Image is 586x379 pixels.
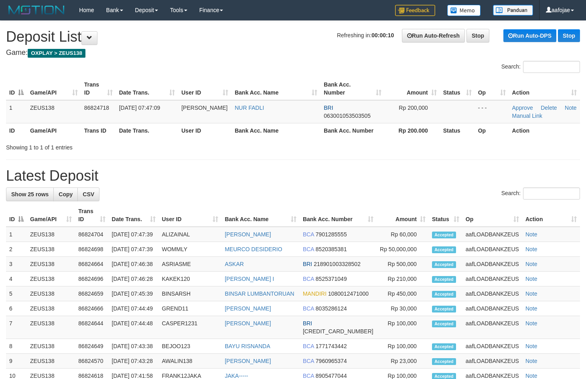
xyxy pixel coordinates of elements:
span: Copy 7901285555 to clipboard [316,231,347,238]
td: [DATE] 07:47:39 [109,242,159,257]
label: Search: [501,187,580,200]
a: Note [525,358,537,364]
th: Game/API [27,123,81,138]
th: User ID: activate to sort column ascending [159,204,222,227]
td: 86824666 [75,301,108,316]
img: Button%20Memo.svg [447,5,481,16]
td: ZEUS138 [27,272,75,286]
th: Trans ID [81,123,116,138]
input: Search: [523,61,580,73]
span: Copy 1771743442 to clipboard [316,343,347,349]
span: BCA [303,246,314,252]
span: Accepted [432,343,456,350]
th: Date Trans. [116,123,178,138]
td: aafLOADBANKZEUS [462,316,522,339]
td: ZEUS138 [27,316,75,339]
th: ID [6,123,27,138]
a: Approve [512,105,533,111]
th: Bank Acc. Number: activate to sort column ascending [320,77,385,100]
th: Date Trans.: activate to sort column ascending [116,77,178,100]
th: Op: activate to sort column ascending [475,77,509,100]
th: Bank Acc. Number: activate to sort column ascending [300,204,377,227]
td: aafLOADBANKZEUS [462,257,522,272]
th: Action: activate to sort column ascending [522,204,580,227]
td: 86824649 [75,339,108,354]
td: Rp 23,000 [377,354,429,369]
td: 86824659 [75,286,108,301]
a: Note [525,231,537,238]
td: 86824696 [75,272,108,286]
td: [DATE] 07:46:28 [109,272,159,286]
td: - - - [475,100,509,123]
td: ZEUS138 [27,100,81,123]
a: Manual Link [512,113,543,119]
span: Copy 7960965374 to clipboard [316,358,347,364]
span: [DATE] 07:47:09 [119,105,160,111]
td: ZEUS138 [27,339,75,354]
a: ASKAR [225,261,243,267]
td: aafLOADBANKZEUS [462,286,522,301]
th: Bank Acc. Name: activate to sort column ascending [221,204,299,227]
td: [DATE] 07:43:28 [109,354,159,369]
span: Accepted [432,321,456,327]
th: Bank Acc. Number [320,123,385,138]
td: aafLOADBANKZEUS [462,242,522,257]
td: aafLOADBANKZEUS [462,301,522,316]
span: BCA [303,305,314,312]
span: Show 25 rows [11,191,49,198]
a: Stop [466,29,489,42]
td: Rp 450,000 [377,286,429,301]
span: Accepted [432,276,456,283]
a: Note [525,373,537,379]
a: Copy [53,187,78,201]
td: CASPER1231 [159,316,222,339]
span: Copy 8525371049 to clipboard [316,276,347,282]
td: ZEUS138 [27,257,75,272]
td: 4 [6,272,27,286]
td: ALIZAINAL [159,227,222,242]
a: Note [525,305,537,312]
span: Refreshing in: [337,32,394,38]
a: [PERSON_NAME] I [225,276,274,282]
span: Rp 200,000 [399,105,428,111]
td: 9 [6,354,27,369]
td: 7 [6,316,27,339]
td: ZEUS138 [27,354,75,369]
a: Show 25 rows [6,187,54,201]
span: Accepted [432,358,456,365]
td: ZEUS138 [27,286,75,301]
td: 86824704 [75,227,108,242]
th: Action: activate to sort column ascending [509,77,580,100]
span: BRI [303,261,312,267]
span: BCA [303,358,314,364]
td: aafLOADBANKZEUS [462,354,522,369]
h1: Latest Deposit [6,168,580,184]
span: Copy 1080012471000 to clipboard [328,290,369,297]
th: Game/API: activate to sort column ascending [27,77,81,100]
a: NUR FADLI [235,105,264,111]
a: CSV [77,187,99,201]
a: Stop [558,29,580,42]
td: Rp 210,000 [377,272,429,286]
span: MANDIRI [303,290,326,297]
th: Amount: activate to sort column ascending [377,204,429,227]
span: Copy 8520385381 to clipboard [316,246,347,252]
th: Bank Acc. Name [231,123,320,138]
a: Note [525,246,537,252]
a: Note [525,343,537,349]
h1: Deposit List [6,29,580,45]
td: aafLOADBANKZEUS [462,272,522,286]
th: User ID: activate to sort column ascending [178,77,231,100]
a: [PERSON_NAME] [225,305,271,312]
input: Search: [523,187,580,200]
td: BINSARSH [159,286,222,301]
th: Trans ID: activate to sort column ascending [81,77,116,100]
span: Accepted [432,291,456,298]
a: [PERSON_NAME] [225,358,271,364]
td: 86824570 [75,354,108,369]
td: aafLOADBANKZEUS [462,227,522,242]
th: Amount: activate to sort column ascending [385,77,440,100]
td: 1 [6,100,27,123]
td: 8 [6,339,27,354]
td: Rp 60,000 [377,227,429,242]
